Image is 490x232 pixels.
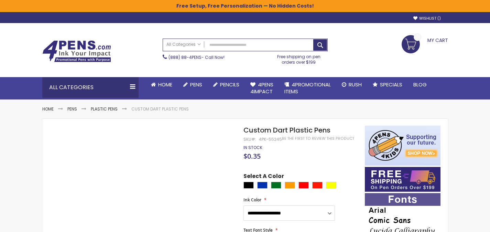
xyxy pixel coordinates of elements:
span: Blog [413,81,427,88]
div: Bright Red [312,182,323,189]
span: - Call Now! [168,54,225,60]
a: Specials [367,77,408,92]
div: All Categories [42,77,139,98]
a: Rush [336,77,367,92]
span: Pencils [220,81,239,88]
a: Pens [67,106,77,112]
a: Wishlist [413,16,441,21]
li: Custom Dart Plastic Pens [131,106,189,112]
img: 4Pens Custom Pens and Promotional Products [42,40,111,62]
div: Orange [285,182,295,189]
div: Green [271,182,281,189]
img: Free shipping on orders over $199 [365,167,440,192]
div: Black [243,182,254,189]
span: In stock [243,145,262,150]
a: Plastic Pens [91,106,118,112]
span: Rush [349,81,362,88]
a: Home [42,106,54,112]
a: 4PROMOTIONALITEMS [279,77,336,99]
span: All Categories [166,42,201,47]
a: Pens [178,77,208,92]
a: Blog [408,77,432,92]
span: Ink Color [243,197,261,203]
strong: SKU [243,136,256,142]
span: 4Pens 4impact [250,81,273,95]
span: Pens [190,81,202,88]
a: Pencils [208,77,245,92]
span: Home [158,81,172,88]
span: Select A Color [243,172,284,182]
a: Home [145,77,178,92]
div: Availability [243,145,262,150]
div: Red [298,182,309,189]
a: (888) 88-4PENS [168,54,202,60]
div: Blue [257,182,268,189]
a: All Categories [163,39,204,50]
span: Custom Dart Plastic Pens [243,125,330,135]
img: 4pens 4 kids [365,126,440,166]
div: Yellow [326,182,336,189]
span: Specials [380,81,402,88]
a: 4Pens4impact [245,77,279,99]
a: Be the first to review this product [282,136,354,141]
div: Free shipping on pen orders over $199 [270,51,328,65]
span: 4PROMOTIONAL ITEMS [284,81,331,95]
span: $0.35 [243,151,261,161]
div: 4PK-55245 [259,137,282,142]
